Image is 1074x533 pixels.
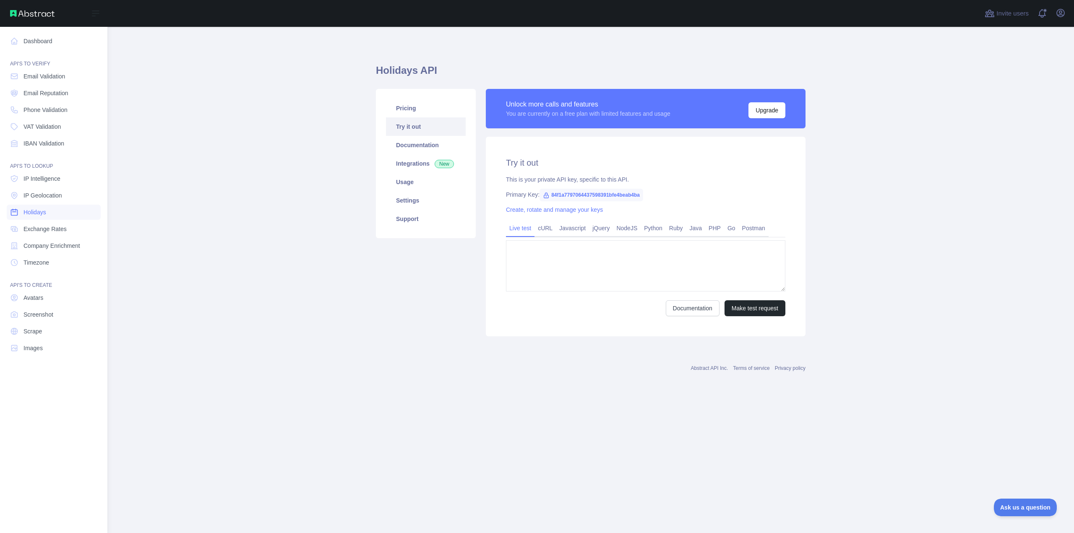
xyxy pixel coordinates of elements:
[7,69,101,84] a: Email Validation
[7,86,101,101] a: Email Reputation
[739,221,769,235] a: Postman
[666,221,686,235] a: Ruby
[996,9,1029,18] span: Invite users
[534,221,556,235] a: cURL
[23,72,65,81] span: Email Validation
[23,106,68,114] span: Phone Validation
[506,221,534,235] a: Live test
[23,242,80,250] span: Company Enrichment
[506,157,785,169] h2: Try it out
[7,205,101,220] a: Holidays
[686,221,706,235] a: Java
[7,324,101,339] a: Scrape
[23,139,64,148] span: IBAN Validation
[435,160,454,168] span: New
[386,210,466,228] a: Support
[506,206,603,213] a: Create, rotate and manage your keys
[589,221,613,235] a: jQuery
[506,99,670,109] div: Unlock more calls and features
[775,365,805,371] a: Privacy policy
[7,221,101,237] a: Exchange Rates
[748,102,785,118] button: Upgrade
[376,64,805,84] h1: Holidays API
[23,89,68,97] span: Email Reputation
[7,188,101,203] a: IP Geolocation
[506,190,785,199] div: Primary Key:
[386,173,466,191] a: Usage
[641,221,666,235] a: Python
[7,50,101,67] div: API'S TO VERIFY
[386,117,466,136] a: Try it out
[7,272,101,289] div: API'S TO CREATE
[386,136,466,154] a: Documentation
[506,109,670,118] div: You are currently on a free plan with limited features and usage
[7,255,101,270] a: Timezone
[7,34,101,49] a: Dashboard
[23,191,62,200] span: IP Geolocation
[725,300,785,316] button: Make test request
[994,499,1057,516] iframe: Toggle Customer Support
[506,175,785,184] div: This is your private API key, specific to this API.
[7,102,101,117] a: Phone Validation
[23,225,67,233] span: Exchange Rates
[7,119,101,134] a: VAT Validation
[7,153,101,169] div: API'S TO LOOKUP
[7,136,101,151] a: IBAN Validation
[23,294,43,302] span: Avatars
[705,221,724,235] a: PHP
[386,154,466,173] a: Integrations New
[23,327,42,335] span: Scrape
[733,365,769,371] a: Terms of service
[7,171,101,186] a: IP Intelligence
[556,221,589,235] a: Javascript
[10,10,55,17] img: Abstract API
[23,344,43,352] span: Images
[23,208,46,216] span: Holidays
[23,258,49,267] span: Timezone
[983,7,1030,20] button: Invite users
[386,191,466,210] a: Settings
[724,221,739,235] a: Go
[613,221,641,235] a: NodeJS
[7,238,101,253] a: Company Enrichment
[23,174,60,183] span: IP Intelligence
[23,122,61,131] span: VAT Validation
[7,341,101,356] a: Images
[691,365,728,371] a: Abstract API Inc.
[386,99,466,117] a: Pricing
[666,300,719,316] a: Documentation
[23,310,53,319] span: Screenshot
[7,290,101,305] a: Avatars
[7,307,101,322] a: Screenshot
[540,189,643,201] span: 84f1a7797064437598391bfe4beab4ba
